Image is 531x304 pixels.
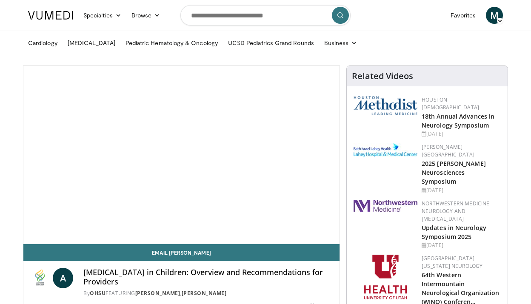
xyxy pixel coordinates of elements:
[364,255,407,299] img: f6362829-b0a3-407d-a044-59546adfd345.png.150x105_q85_autocrop_double_scale_upscale_version-0.2.png
[422,255,482,270] a: [GEOGRAPHIC_DATA][US_STATE] Neurology
[445,7,481,24] a: Favorites
[23,66,340,244] video-js: Video Player
[223,34,319,51] a: UCSD Pediatrics Grand Rounds
[352,71,413,81] h4: Related Videos
[28,11,73,20] img: VuMedi Logo
[486,7,503,24] a: M
[354,200,417,212] img: 2a462fb6-9365-492a-ac79-3166a6f924d8.png.150x105_q85_autocrop_double_scale_upscale_version-0.2.jpg
[422,130,501,138] div: [DATE]
[422,112,494,129] a: 18th Annual Advances in Neurology Symposium
[422,143,474,158] a: [PERSON_NAME][GEOGRAPHIC_DATA]
[182,290,227,297] a: [PERSON_NAME]
[30,268,49,288] img: OHSU
[422,200,490,222] a: Northwestern Medicine Neurology and [MEDICAL_DATA]
[90,290,106,297] a: OHSU
[422,159,486,185] a: 2025 [PERSON_NAME] Neurosciences Symposium
[120,34,223,51] a: Pediatric Hematology & Oncology
[354,143,417,157] img: e7977282-282c-4444-820d-7cc2733560fd.jpg.150x105_q85_autocrop_double_scale_upscale_version-0.2.jpg
[422,241,501,249] div: [DATE]
[23,244,340,261] a: Email [PERSON_NAME]
[180,5,351,26] input: Search topics, interventions
[135,290,180,297] a: [PERSON_NAME]
[126,7,166,24] a: Browse
[354,96,417,115] img: 5e4488cc-e109-4a4e-9fd9-73bb9237ee91.png.150x105_q85_autocrop_double_scale_upscale_version-0.2.png
[422,187,501,194] div: [DATE]
[23,34,63,51] a: Cardiology
[63,34,120,51] a: [MEDICAL_DATA]
[83,268,333,286] h4: [MEDICAL_DATA] in Children: Overview and Recommendations for Providers
[83,290,333,297] div: By FEATURING ,
[422,96,479,111] a: Houston [DEMOGRAPHIC_DATA]
[53,268,73,288] a: A
[422,224,486,241] a: Updates in Neurology Symposium 2025
[319,34,363,51] a: Business
[78,7,126,24] a: Specialties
